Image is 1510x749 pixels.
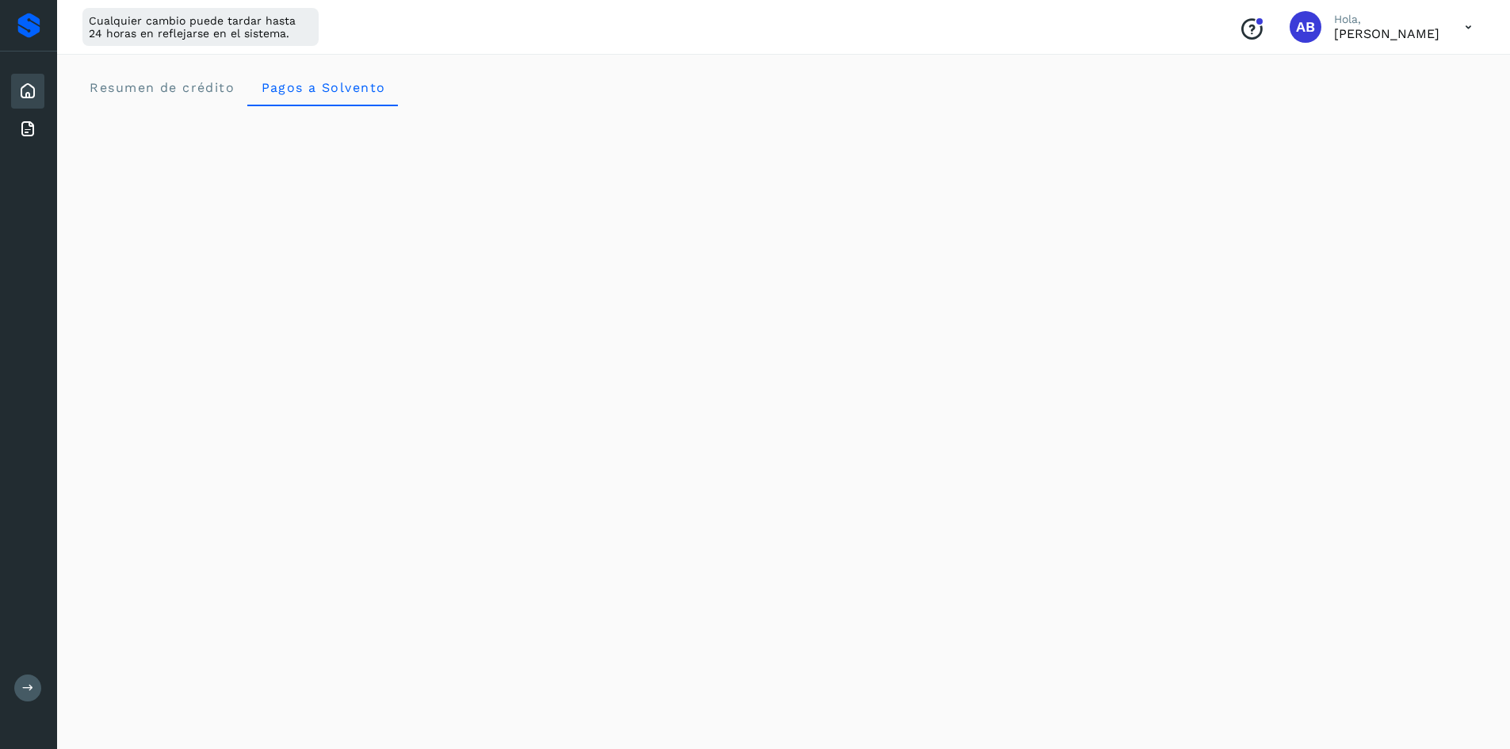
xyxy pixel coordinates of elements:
[1334,26,1439,41] p: Ana Belén Acosta
[260,80,385,95] span: Pagos a Solvento
[11,112,44,147] div: Facturas
[11,74,44,109] div: Inicio
[82,8,319,46] div: Cualquier cambio puede tardar hasta 24 horas en reflejarse en el sistema.
[89,80,235,95] span: Resumen de crédito
[1334,13,1439,26] p: Hola,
